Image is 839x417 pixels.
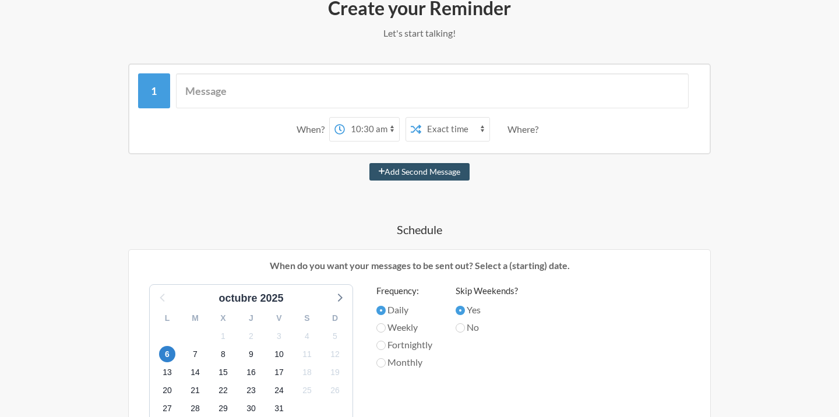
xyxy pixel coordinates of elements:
[297,117,329,142] div: When?
[299,346,315,362] span: martes, 11 de noviembre de 2025
[237,309,265,327] div: J
[327,346,343,362] span: miércoles, 12 de noviembre de 2025
[271,328,287,344] span: lunes, 3 de noviembre de 2025
[376,341,386,350] input: Fortnightly
[153,309,181,327] div: L
[82,221,757,238] h4: Schedule
[187,383,203,399] span: viernes, 21 de noviembre de 2025
[265,309,293,327] div: V
[327,365,343,381] span: miércoles, 19 de noviembre de 2025
[456,320,518,334] label: No
[456,284,518,298] label: Skip Weekends?
[215,401,231,417] span: sábado, 29 de noviembre de 2025
[243,365,259,381] span: domingo, 16 de noviembre de 2025
[299,328,315,344] span: martes, 4 de noviembre de 2025
[376,320,432,334] label: Weekly
[376,323,386,333] input: Weekly
[456,323,465,333] input: No
[456,306,465,315] input: Yes
[159,383,175,399] span: jueves, 20 de noviembre de 2025
[271,346,287,362] span: lunes, 10 de noviembre de 2025
[138,259,701,273] p: When do you want your messages to be sent out? Select a (starting) date.
[187,365,203,381] span: viernes, 14 de noviembre de 2025
[82,26,757,40] p: Let's start talking!
[214,291,288,306] div: octubre 2025
[181,309,209,327] div: M
[243,328,259,344] span: domingo, 2 de noviembre de 2025
[327,328,343,344] span: miércoles, 5 de noviembre de 2025
[376,338,432,352] label: Fortnightly
[176,73,689,108] input: Message
[507,117,543,142] div: Where?
[456,303,518,317] label: Yes
[209,309,237,327] div: X
[187,401,203,417] span: viernes, 28 de noviembre de 2025
[159,365,175,381] span: jueves, 13 de noviembre de 2025
[376,303,432,317] label: Daily
[215,383,231,399] span: sábado, 22 de noviembre de 2025
[215,346,231,362] span: sábado, 8 de noviembre de 2025
[321,309,349,327] div: D
[376,284,432,298] label: Frequency:
[159,401,175,417] span: jueves, 27 de noviembre de 2025
[376,358,386,367] input: Monthly
[215,328,231,344] span: sábado, 1 de noviembre de 2025
[299,365,315,381] span: martes, 18 de noviembre de 2025
[299,383,315,399] span: martes, 25 de noviembre de 2025
[159,346,175,362] span: jueves, 6 de noviembre de 2025
[293,309,321,327] div: S
[376,306,386,315] input: Daily
[243,401,259,417] span: domingo, 30 de noviembre de 2025
[271,383,287,399] span: lunes, 24 de noviembre de 2025
[243,383,259,399] span: domingo, 23 de noviembre de 2025
[376,355,432,369] label: Monthly
[369,163,470,181] button: Add Second Message
[215,365,231,381] span: sábado, 15 de noviembre de 2025
[271,365,287,381] span: lunes, 17 de noviembre de 2025
[187,346,203,362] span: viernes, 7 de noviembre de 2025
[327,383,343,399] span: miércoles, 26 de noviembre de 2025
[243,346,259,362] span: domingo, 9 de noviembre de 2025
[271,401,287,417] span: lunes, 1 de diciembre de 2025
